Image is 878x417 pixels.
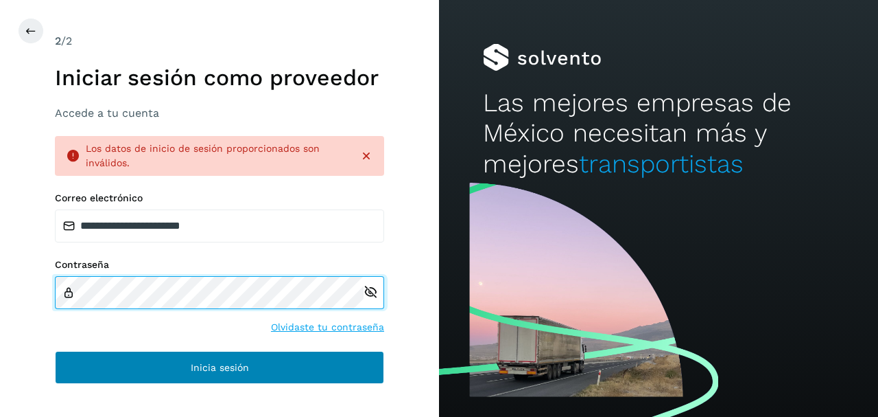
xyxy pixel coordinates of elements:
span: Inicia sesión [191,363,249,372]
h1: Iniciar sesión como proveedor [55,65,384,91]
label: Contraseña [55,259,384,271]
a: Olvidaste tu contraseña [271,320,384,335]
span: transportistas [579,149,744,179]
label: Correo electrónico [55,192,384,204]
h2: Las mejores empresas de México necesitan más y mejores [483,88,834,179]
h3: Accede a tu cuenta [55,106,384,120]
button: Inicia sesión [55,351,384,384]
div: Los datos de inicio de sesión proporcionados son inválidos. [86,142,348,170]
